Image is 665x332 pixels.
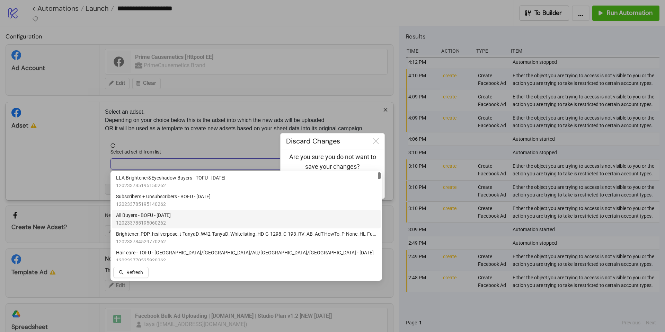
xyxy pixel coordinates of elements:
[112,210,381,228] div: All Buyers - BOFU - 10.10.2025
[112,191,381,210] div: Subscribers + Unsubscribers - BOFU - 10.10.2025
[116,230,376,238] span: Brightener_PDP_h:silverpose_t-TanyaD_W42-TanyaD_Whitelisting_HD-G-1298_C-193_RV_AB_AdT-HowTo_P-No...
[119,270,124,275] span: search
[116,182,225,189] span: 120233785195150262
[116,200,211,208] span: 120233785195140262
[112,228,381,247] div: Brightener_PDP_h:silverpose_t-TanyaD_W42-TanyaD_Whitelisting_HD-G-1298_C-193_RV_AB_AdT-HowTo_P-No...
[116,256,374,264] span: 120233770525920262
[116,193,211,200] span: Subscribers + Unsubscribers - BOFU - [DATE]
[281,133,367,149] div: Discard Changes
[116,219,171,227] span: 120233785195060262
[126,270,143,275] span: Refresh
[112,172,381,191] div: LLA Brightener&Eyeshadow Buyers - TOFU - 10.10.2025
[116,211,171,219] span: All Buyers - BOFU - [DATE]
[116,174,225,182] span: LLA Brightener&Eyeshadow Buyers - TOFU - [DATE]
[286,152,379,172] p: Are you sure you do not want to save your changes?
[113,267,149,278] button: Refresh
[116,238,376,245] span: 120233784529770262
[116,249,374,256] span: Hair care - TOFU - [GEOGRAPHIC_DATA]/[GEOGRAPHIC_DATA]/AU/[GEOGRAPHIC_DATA]/[GEOGRAPHIC_DATA] - [...
[112,247,381,266] div: Hair care - TOFU - US/CA/AU/UK/NZ - 09.10.2025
